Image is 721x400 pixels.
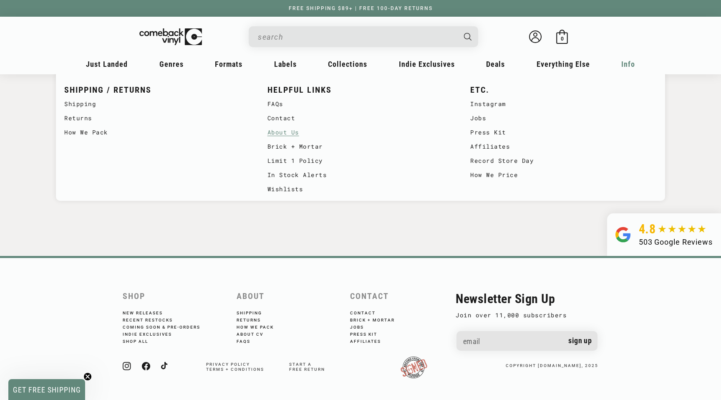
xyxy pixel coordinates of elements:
[237,330,275,337] a: About CV
[237,323,285,330] a: How We Pack
[267,125,454,139] a: About Us
[64,97,251,111] a: Shipping
[13,385,81,394] span: GET FREE SHIPPING
[289,362,325,372] a: Start afree return
[123,323,212,330] a: Coming Soon & Pre-Orders
[274,60,297,68] span: Labels
[86,60,128,68] span: Just Landed
[123,316,184,323] a: Recent Restocks
[562,331,598,351] button: Sign up
[64,111,251,125] a: Returns
[470,111,657,125] a: Jobs
[289,362,325,372] span: Start a free return
[237,337,262,344] a: FAQs
[470,125,657,139] a: Press Kit
[621,60,635,68] span: Info
[215,60,242,68] span: Formats
[470,139,657,154] a: Affiliates
[123,291,228,301] h2: Shop
[267,168,454,182] a: In Stock Alerts
[123,311,174,316] a: New Releases
[457,26,479,47] button: Search
[399,60,455,68] span: Indie Exclusives
[506,363,598,368] small: copyright [DOMAIN_NAME], 2025
[350,291,456,301] h2: Contact
[8,379,85,400] div: GET FREE SHIPPINGClose teaser
[561,35,564,42] span: 0
[456,291,598,306] h2: Newsletter Sign Up
[280,5,441,11] a: FREE SHIPPING $89+ | FREE 100-DAY RETURNS
[249,26,478,47] div: Search
[206,362,250,367] a: Privacy Policy
[470,168,657,182] a: How We Price
[537,60,590,68] span: Everything Else
[64,125,251,139] a: How We Pack
[328,60,367,68] span: Collections
[237,316,272,323] a: Returns
[486,60,505,68] span: Deals
[470,154,657,168] a: Record Store Day
[258,28,456,46] input: When autocomplete results are available use up and down arrows to review and enter to select
[456,331,597,352] input: Email
[607,213,721,256] a: 4.8 503 Google Reviews
[350,323,375,330] a: Jobs
[267,182,454,196] a: Wishlists
[123,337,159,344] a: Shop All
[639,222,656,236] span: 4.8
[123,330,183,337] a: Indie Exclusives
[83,372,92,381] button: Close teaser
[206,367,264,372] a: Terms + Conditions
[267,154,454,168] a: Limit 1 Policy
[350,311,387,316] a: Contact
[658,225,706,233] img: star5.svg
[267,111,454,125] a: Contact
[237,291,342,301] h2: About
[401,357,427,378] img: RSDPledgeSigned-updated.png
[267,139,454,154] a: Brick + Mortar
[456,310,598,320] p: Join over 11,000 subscribers
[159,60,184,68] span: Genres
[350,337,392,344] a: Affiliates
[350,316,406,323] a: Brick + Mortar
[470,97,657,111] a: Instagram
[237,311,273,316] a: Shipping
[639,236,713,248] div: 503 Google Reviews
[267,97,454,111] a: FAQs
[615,222,630,248] img: Group.svg
[350,330,388,337] a: Press Kit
